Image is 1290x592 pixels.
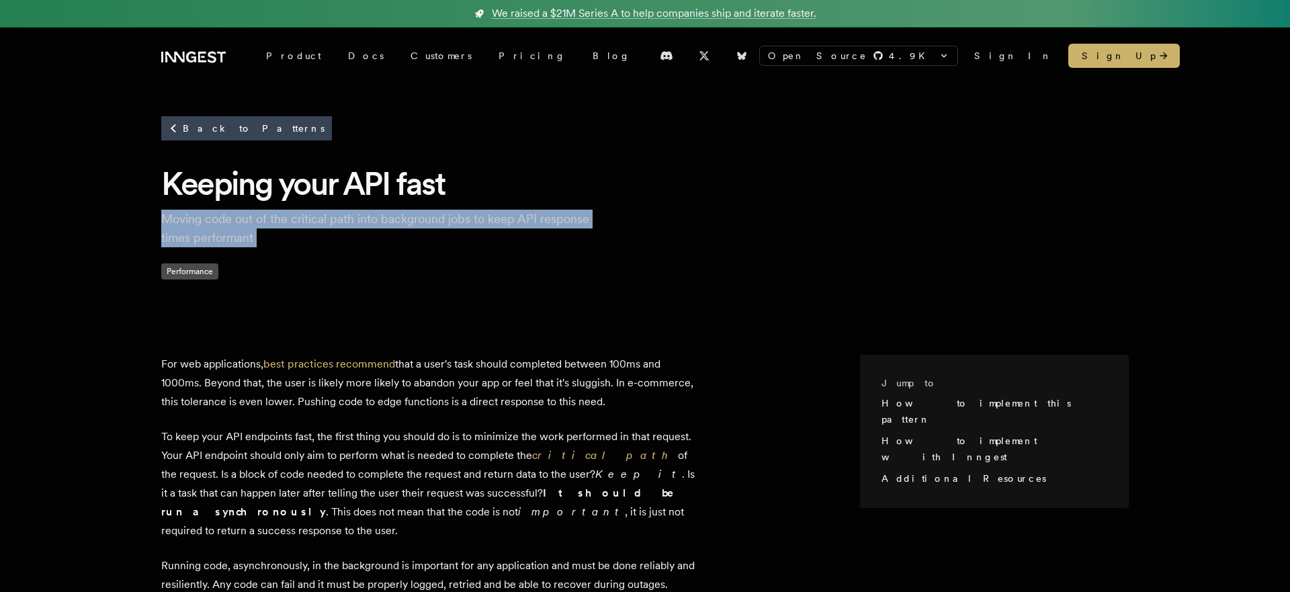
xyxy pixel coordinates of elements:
[253,44,335,68] div: Product
[595,468,682,480] em: Keep it
[161,427,699,540] p: To keep your API endpoints fast, the first thing you should do is to minimize the work performed ...
[881,376,1096,390] h3: Jump to
[161,163,1129,204] h1: Keeping your API fast
[579,44,644,68] a: Blog
[161,263,218,280] span: Performance
[161,210,591,247] p: Moving code out of the critical path into background jobs to keep API response times performant
[768,49,867,62] span: Open Source
[652,45,681,67] a: Discord
[881,435,1037,462] a: How to implement with Inngest
[532,449,678,462] a: critical path
[974,49,1052,62] a: Sign In
[889,49,933,62] span: 4.9 K
[881,398,1071,425] a: How to implement this pattern
[727,45,757,67] a: Bluesky
[518,505,625,518] em: important
[161,116,332,140] a: Back to Patterns
[263,357,395,370] a: best practices recommend
[335,44,397,68] a: Docs
[881,473,1046,484] a: Additional Resources
[485,44,579,68] a: Pricing
[1068,44,1180,68] a: Sign Up
[161,355,699,411] p: For web applications, that a user's task should completed between 100ms and 1000ms. Beyond that, ...
[689,45,719,67] a: X
[492,5,816,22] span: We raised a $21M Series A to help companies ship and iterate faster.
[397,44,485,68] a: Customers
